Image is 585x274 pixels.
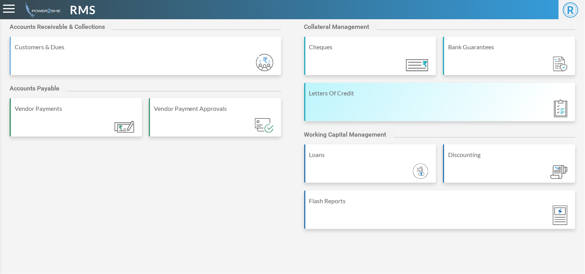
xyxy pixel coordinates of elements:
[255,118,273,133] img: Module_ic
[304,190,576,237] a: Flash Reports Module_ic
[304,37,437,83] a: Cheques Module_ic
[10,98,142,144] a: Vendor Payments Module_ic
[304,131,394,138] h2: Working Capital Management
[22,2,61,18] img: admin
[304,23,377,30] h2: Collateral Management
[154,104,277,113] div: Vendor Payment Approvals
[309,196,572,205] div: Flash Reports
[406,59,428,71] img: Module_ic
[309,89,572,98] div: Letters Of Credit
[443,37,575,83] a: Bank Guarantees Module_ic
[115,121,134,133] img: Module_ic
[443,144,575,190] a: Discounting Module_ic
[413,164,428,179] img: Module_ic
[256,54,273,71] img: Module_ic
[553,205,568,225] img: Module_ic
[554,100,568,117] img: Module_ic
[304,144,437,190] a: Loans Module_ic
[15,104,138,113] div: Vendor Payments
[70,1,96,18] span: RMS
[553,57,568,72] img: Module_ic
[10,23,113,30] h2: Accounts Receivable & Collections
[563,2,578,18] span: R
[304,83,576,129] a: Letters Of Credit Module_ic
[309,42,433,52] div: Cheques
[551,165,568,179] img: Module_ic
[448,42,572,52] div: Bank Guarantees
[10,85,67,92] h2: Accounts Payable
[448,150,572,159] div: Discounting
[10,37,281,83] a: Customers & Dues Module_ic
[309,150,433,159] div: Loans
[149,98,281,144] a: Vendor Payment Approvals Module_ic
[15,42,277,52] div: Customers & Dues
